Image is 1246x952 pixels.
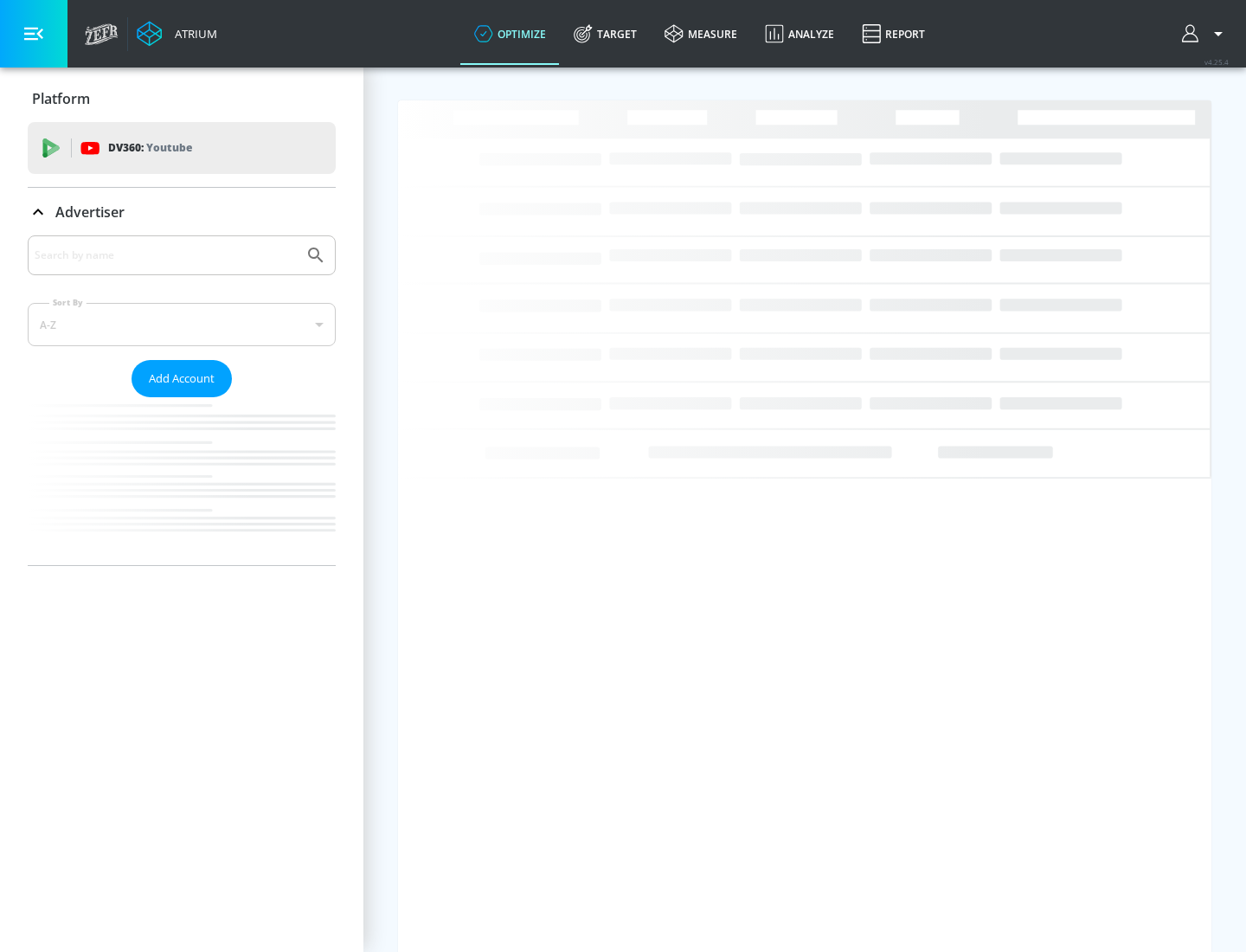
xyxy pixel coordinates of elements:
[460,3,560,65] a: optimize
[848,3,939,65] a: Report
[146,138,192,157] p: Youtube
[28,74,336,123] div: Platform
[28,397,336,565] nav: list of Advertiser
[751,3,848,65] a: Analyze
[168,26,217,42] div: Atrium
[132,360,232,397] button: Add Account
[149,369,215,389] span: Add Account
[108,138,192,158] p: DV360:
[49,297,87,308] label: Sort By
[55,203,125,222] p: Advertiser
[28,303,336,346] div: A-Z
[28,122,336,174] div: DV360: Youtube
[28,188,336,236] div: Advertiser
[28,235,336,565] div: Advertiser
[1204,57,1229,67] span: v 4.25.4
[651,3,751,65] a: measure
[137,21,217,47] a: Atrium
[32,89,90,108] p: Platform
[560,3,651,65] a: Target
[35,244,297,267] input: Search by name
